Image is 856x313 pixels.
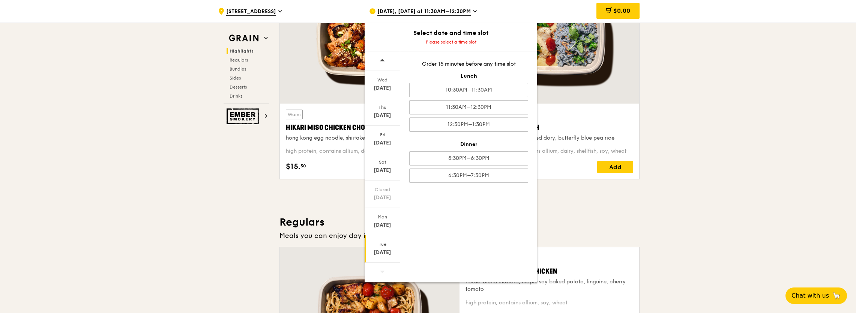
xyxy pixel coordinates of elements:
[377,8,471,16] span: [DATE], [DATE] at 11:30AM–12:30PM
[469,134,633,142] div: thai style green curry, seared dory, butterfly blue pea rice
[230,57,248,63] span: Regulars
[366,104,399,110] div: Thu
[466,299,633,307] div: high protein, contains allium, soy, wheat
[227,108,261,124] img: Ember Smokery web logo
[409,100,528,114] div: 11:30AM–12:30PM
[366,214,399,220] div: Mon
[286,147,450,155] div: high protein, contains allium, dairy, egg, soy, wheat
[466,266,633,277] div: Honey Duo Mustard Chicken
[230,93,242,99] span: Drinks
[366,112,399,119] div: [DATE]
[226,8,276,16] span: [STREET_ADDRESS]
[365,29,537,38] div: Select date and time slot
[613,7,630,14] span: $0.00
[366,132,399,138] div: Fri
[286,122,450,133] div: Hikari Miso Chicken Chow Mein
[366,249,399,256] div: [DATE]
[230,48,254,54] span: Highlights
[366,159,399,165] div: Sat
[227,32,261,45] img: Grain web logo
[466,278,633,293] div: house-blend mustard, maple soy baked potato, linguine, cherry tomato
[409,117,528,132] div: 12:30PM–1:30PM
[409,83,528,97] div: 10:30AM–11:30AM
[366,194,399,202] div: [DATE]
[366,187,399,193] div: Closed
[409,60,528,68] div: Order 15 minutes before any time slot
[785,287,847,304] button: Chat with us🦙
[366,221,399,229] div: [DATE]
[230,66,246,72] span: Bundles
[286,161,300,172] span: $15.
[366,167,399,174] div: [DATE]
[286,110,303,119] div: Warm
[469,122,633,133] div: Thai Green Curry Fish
[300,163,306,169] span: 50
[366,77,399,83] div: Wed
[409,141,528,148] div: Dinner
[230,84,247,90] span: Desserts
[366,241,399,247] div: Tue
[409,72,528,80] div: Lunch
[230,75,241,81] span: Sides
[832,291,841,300] span: 🦙
[597,161,633,173] div: Add
[366,84,399,92] div: [DATE]
[469,147,633,155] div: pescatarian, spicy, contains allium, dairy, shellfish, soy, wheat
[279,230,640,241] div: Meals you can enjoy day in day out.
[791,291,829,300] span: Chat with us
[286,134,450,142] div: hong kong egg noodle, shiitake mushroom, roasted carrot
[365,39,537,45] div: Please select a time slot
[366,139,399,147] div: [DATE]
[409,151,528,166] div: 5:30PM–6:30PM
[279,215,640,229] h3: Regulars
[409,169,528,183] div: 6:30PM–7:30PM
